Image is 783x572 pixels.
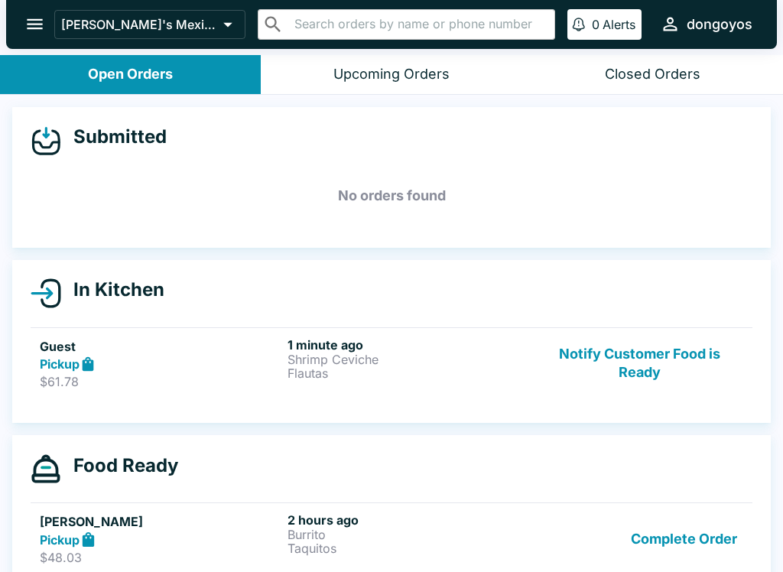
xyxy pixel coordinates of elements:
h6: 1 minute ago [288,337,529,353]
p: Burrito [288,528,529,541]
p: Flautas [288,366,529,380]
button: Notify Customer Food is Ready [536,337,743,390]
a: GuestPickup$61.781 minute agoShrimp CevicheFlautasNotify Customer Food is Ready [31,327,752,399]
p: Taquitos [288,541,529,555]
input: Search orders by name or phone number [290,14,548,35]
button: open drawer [15,5,54,44]
p: Shrimp Ceviche [288,353,529,366]
div: Upcoming Orders [333,66,450,83]
h4: In Kitchen [61,278,164,301]
h5: Guest [40,337,281,356]
strong: Pickup [40,532,80,548]
button: dongoyos [654,8,759,41]
p: $61.78 [40,374,281,389]
h5: [PERSON_NAME] [40,512,281,531]
p: Alerts [603,17,635,32]
p: [PERSON_NAME]'s Mexican Food [61,17,217,32]
button: [PERSON_NAME]'s Mexican Food [54,10,245,39]
p: $48.03 [40,550,281,565]
div: Open Orders [88,66,173,83]
h4: Food Ready [61,454,178,477]
button: Complete Order [625,512,743,565]
p: 0 [592,17,599,32]
strong: Pickup [40,356,80,372]
div: Closed Orders [605,66,700,83]
h4: Submitted [61,125,167,148]
div: dongoyos [687,15,752,34]
h5: No orders found [31,168,752,223]
h6: 2 hours ago [288,512,529,528]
